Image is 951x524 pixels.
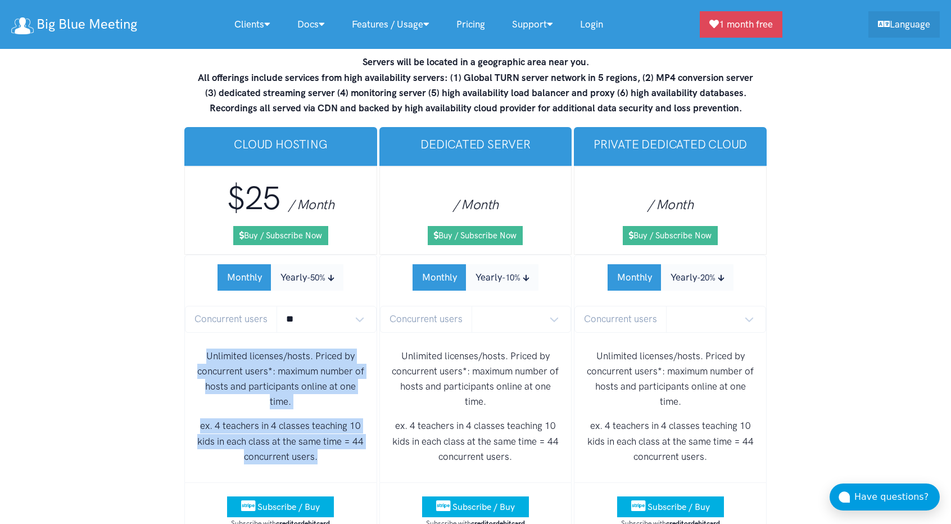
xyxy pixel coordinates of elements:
span: Concurrent users [185,306,277,332]
a: Clients [221,12,284,37]
p: Unlimited licenses/hosts. Priced by concurrent users*: maximum number of hosts and participants o... [583,349,757,410]
span: / Month [288,196,334,213]
span: Subscribe / Buy [452,502,515,512]
button: Monthly [413,264,467,291]
a: Language [868,11,940,38]
button: Monthly [218,264,271,291]
a: Buy / Subscribe Now [623,226,718,245]
span: Subscribe / Buy [257,502,320,512]
span: Concurrent users [380,306,472,332]
button: Yearly-10% [466,264,538,291]
span: / Month [647,196,693,213]
a: Login [567,12,617,37]
button: Yearly-20% [661,264,733,291]
small: -20% [697,273,715,283]
a: Docs [284,12,338,37]
span: Subscribe / Buy [647,502,710,512]
span: / Month [453,196,499,213]
h3: Private Dedicated Cloud [583,136,758,152]
div: Subscription Period [218,264,343,291]
p: Unlimited licenses/hosts. Priced by concurrent users*: maximum number of hosts and participants o... [194,349,368,410]
p: ex. 4 teachers in 4 classes teaching 10 kids in each class at the same time = 44 concurrent users. [583,418,757,464]
button: Have questions? [830,484,940,511]
button: Yearly-50% [271,264,343,291]
h3: Cloud Hosting [193,136,368,152]
small: -50% [307,273,325,283]
img: logo [11,17,34,34]
span: Concurrent users [574,306,667,332]
div: Have questions? [854,490,940,504]
button: Monthly [608,264,662,291]
p: ex. 4 teachers in 4 classes teaching 10 kids in each class at the same time = 44 concurrent users. [389,418,563,464]
small: -10% [502,273,520,283]
a: Pricing [443,12,499,37]
span: $25 [227,179,280,218]
h3: Dedicated Server [388,136,563,152]
strong: Servers will be located in a geographic area near you. All offerings include services from high a... [198,56,753,114]
div: Subscription Period [413,264,538,291]
p: ex. 4 teachers in 4 classes teaching 10 kids in each class at the same time = 44 concurrent users. [194,418,368,464]
a: Buy / Subscribe Now [233,226,328,245]
a: 1 month free [700,11,782,38]
a: Support [499,12,567,37]
a: Buy / Subscribe Now [428,226,523,245]
a: Features / Usage [338,12,443,37]
div: Subscription Period [608,264,733,291]
a: Big Blue Meeting [11,12,137,37]
p: Unlimited licenses/hosts. Priced by concurrent users*: maximum number of hosts and participants o... [389,349,563,410]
